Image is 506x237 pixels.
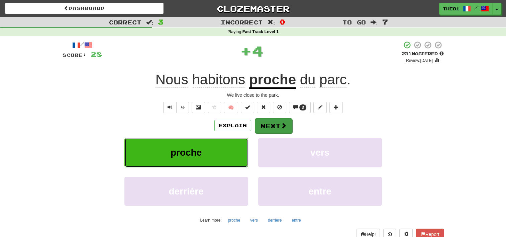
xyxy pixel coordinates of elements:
[242,29,279,34] strong: Fast Track Level 1
[246,215,262,225] button: vers
[224,102,238,113] button: 🧠
[308,186,331,196] span: entre
[474,5,478,10] span: /
[63,92,444,98] div: We live close to the park.
[264,215,285,225] button: derrière
[224,215,244,225] button: proche
[192,72,245,88] span: habitons
[169,186,203,196] span: derrière
[402,51,412,56] span: 25 %
[268,19,275,25] span: :
[124,138,248,167] button: proche
[192,102,205,113] button: Show image (alt+x)
[255,118,292,134] button: Next
[241,102,254,113] button: Set this sentence to 100% Mastered (alt+m)
[310,147,330,158] span: vers
[258,177,382,206] button: entre
[313,102,327,113] button: Edit sentence (alt+d)
[91,50,102,58] span: 28
[329,102,343,113] button: Add to collection (alt+a)
[288,215,304,225] button: entre
[171,147,202,158] span: proche
[124,177,248,206] button: derrière
[5,3,164,14] a: Dashboard
[158,18,164,26] span: 3
[63,41,102,49] div: /
[280,18,285,26] span: 0
[240,41,252,61] span: +
[402,51,444,57] div: Mastered
[174,3,332,14] a: Clozemaster
[221,19,263,25] span: Incorrect
[273,102,286,113] button: Ignore sentence (alt+i)
[163,102,177,113] button: Play sentence audio (ctl+space)
[319,72,347,88] span: parc
[208,102,221,113] button: Favorite sentence (alt+f)
[109,19,141,25] span: Correct
[146,19,154,25] span: :
[289,102,311,113] button: 3
[342,19,366,25] span: To go
[63,52,87,58] span: Score:
[371,19,378,25] span: :
[214,120,251,131] button: Explain
[252,43,264,59] span: 4
[406,58,433,63] small: Review: [DATE]
[300,72,316,88] span: du
[156,72,188,88] span: Nous
[439,3,493,15] a: Theo1 /
[257,102,270,113] button: Reset to 0% Mastered (alt+r)
[296,72,350,88] span: .
[162,102,189,113] div: Text-to-speech controls
[249,72,296,89] u: proche
[382,18,388,26] span: 7
[176,102,189,113] button: ½
[258,138,382,167] button: vers
[200,218,221,223] small: Learn more:
[443,6,460,12] span: Theo1
[302,105,304,110] span: 3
